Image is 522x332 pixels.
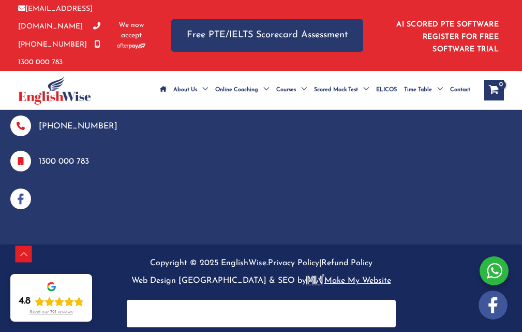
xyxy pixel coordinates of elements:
img: facebook-blue-icons.png [10,189,31,209]
span: We now accept [117,20,145,41]
a: Web Design [GEOGRAPHIC_DATA] & SEO bymake-logoMake My Website [131,277,391,285]
span: Menu Toggle [258,72,269,108]
a: Privacy Policy [268,259,319,267]
span: Scored Mock Test [314,72,358,108]
a: ELICOS [372,72,400,108]
img: Afterpay-Logo [117,43,145,49]
div: 4.8 [19,295,31,308]
span: ELICOS [376,72,397,108]
a: Free PTE/IELTS Scorecard Assessment [171,19,363,52]
span: About Us [173,72,197,108]
a: [EMAIL_ADDRESS][DOMAIN_NAME] [18,5,93,31]
span: Menu Toggle [358,72,369,108]
div: Rating: 4.8 out of 5 [19,295,84,308]
span: Menu Toggle [296,72,307,108]
img: white-facebook.png [479,291,508,320]
a: Online CoachingMenu Toggle [212,72,273,108]
aside: Header Widget 1 [384,12,504,59]
span: Menu Toggle [197,72,208,108]
span: Online Coaching [215,72,258,108]
p: Copyright © 2025 EnglishWise. | [10,255,512,290]
a: 1300 000 783 [18,41,100,66]
a: [PHONE_NUMBER] [18,23,100,48]
nav: Site Navigation: Main Menu [156,72,474,108]
a: [PHONE_NUMBER] [39,122,117,131]
a: AI SCORED PTE SOFTWARE REGISTER FOR FREE SOFTWARE TRIAL [396,21,499,53]
a: Refund Policy [321,259,372,267]
a: View Shopping Cart, empty [484,80,504,100]
span: Menu Toggle [432,72,443,108]
a: Time TableMenu Toggle [400,72,446,108]
a: Scored Mock TestMenu Toggle [310,72,372,108]
a: 1300 000 783 [39,157,89,166]
a: About UsMenu Toggle [170,72,212,108]
aside: Footer Widget 1 [10,54,253,209]
img: cropped-ew-logo [18,76,91,105]
a: CoursesMenu Toggle [273,72,310,108]
a: Contact [446,72,474,108]
span: Contact [450,72,470,108]
span: Time Table [404,72,432,108]
u: Make My Website [306,277,391,285]
img: make-logo [306,274,324,285]
div: Read our 721 reviews [29,310,73,315]
iframe: PayPal Message 2 [137,307,385,316]
span: Courses [276,72,296,108]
